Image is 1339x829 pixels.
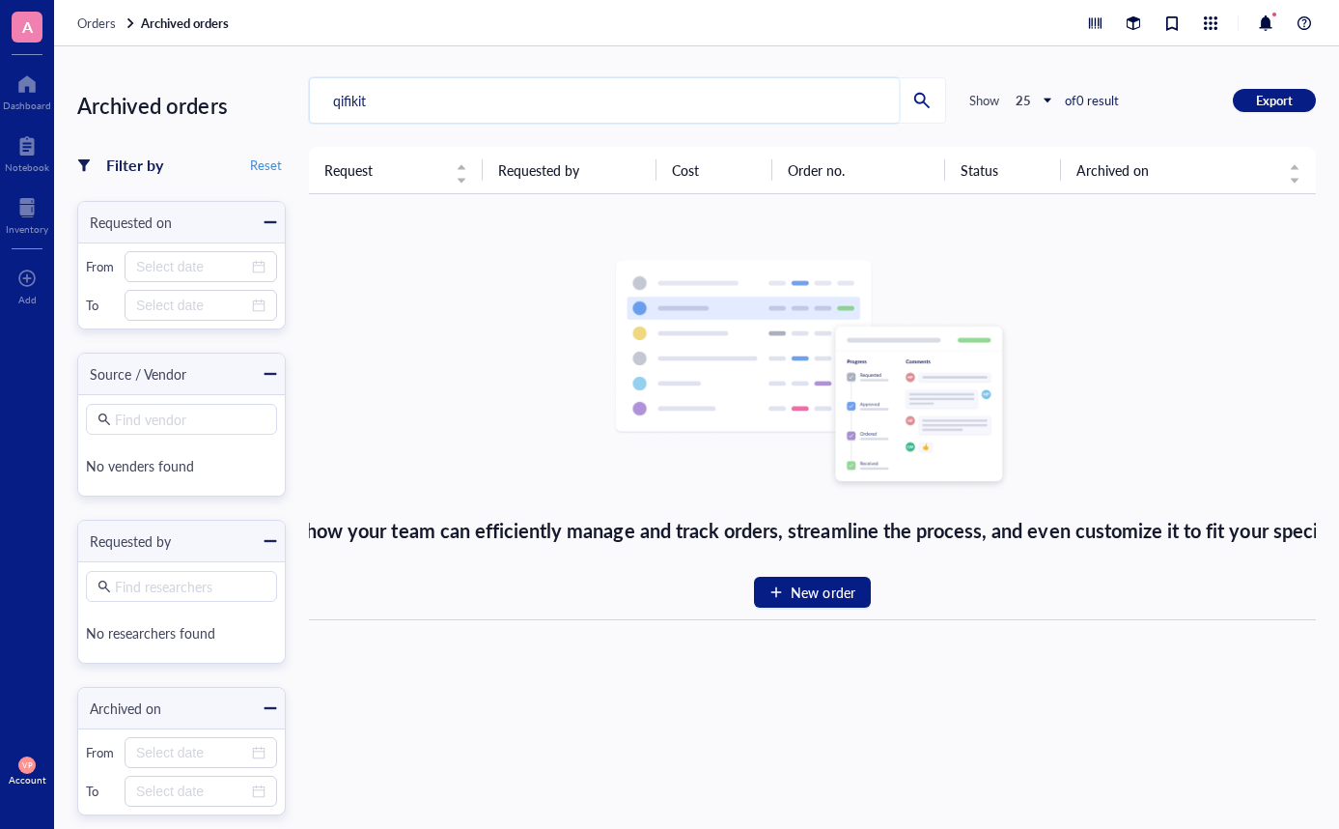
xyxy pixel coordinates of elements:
th: Status [945,147,1061,193]
div: No venders found [86,447,277,488]
div: Filter by [106,153,163,178]
th: Archived on [1061,147,1316,193]
div: No researchers found [86,615,277,655]
th: Requested by [483,147,656,193]
th: Cost [656,147,772,193]
input: Select date [136,742,248,763]
button: New order [754,577,870,608]
div: Inventory [6,223,48,235]
b: 25 [1016,91,1031,109]
span: Reset [250,157,282,174]
div: Notebook [5,161,49,173]
div: Source / Vendor [78,363,186,385]
div: Account [9,774,46,786]
a: Orders [77,14,137,32]
a: Inventory [6,192,48,235]
span: New order [791,582,854,603]
img: Empty state [614,260,1010,492]
input: Select date [136,781,248,802]
div: From [86,258,117,275]
a: Notebook [5,130,49,173]
input: Select date [136,295,248,316]
span: Orders [77,14,116,32]
button: Reset [246,154,286,177]
div: of 0 result [1065,92,1119,109]
span: A [22,14,33,39]
div: Show [969,92,999,109]
th: Request [309,147,483,193]
a: Dashboard [3,69,51,111]
span: Request [324,159,444,181]
span: Export [1256,92,1293,109]
th: Order no. [772,147,946,193]
div: To [86,297,117,314]
div: Archived orders [77,87,286,124]
button: Export [1233,89,1316,112]
div: From [86,744,117,761]
span: Archived on [1076,159,1277,181]
span: VP [22,760,32,769]
div: Archived on [78,698,161,719]
div: Requested by [78,530,171,552]
input: Select date [136,256,248,277]
div: To [86,783,117,800]
div: Add [18,294,37,305]
a: Archived orders [141,14,233,32]
div: Requested on [78,212,172,233]
div: Dashboard [3,100,51,111]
